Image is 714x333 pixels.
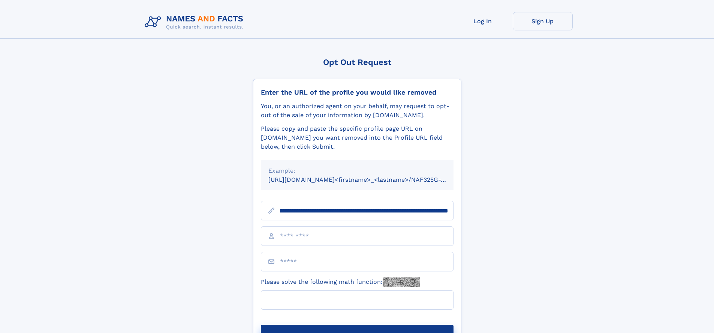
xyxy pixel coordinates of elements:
[453,12,513,30] a: Log In
[253,57,461,67] div: Opt Out Request
[261,88,454,96] div: Enter the URL of the profile you would like removed
[261,124,454,151] div: Please copy and paste the specific profile page URL on [DOMAIN_NAME] you want removed into the Pr...
[261,277,420,287] label: Please solve the following math function:
[142,12,250,32] img: Logo Names and Facts
[261,102,454,120] div: You, or an authorized agent on your behalf, may request to opt-out of the sale of your informatio...
[268,176,468,183] small: [URL][DOMAIN_NAME]<firstname>_<lastname>/NAF325G-xxxxxxxx
[268,166,446,175] div: Example:
[513,12,573,30] a: Sign Up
